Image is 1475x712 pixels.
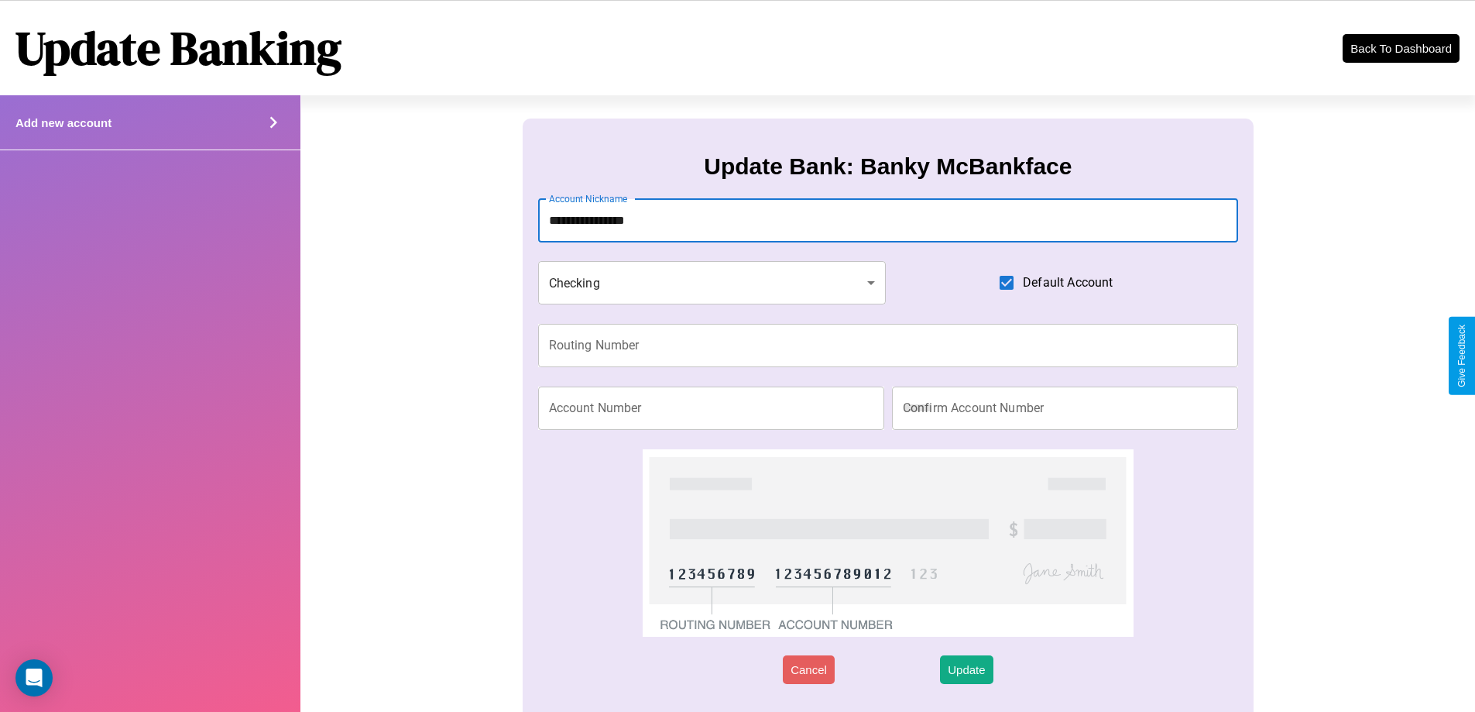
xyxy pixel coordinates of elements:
button: Update [940,655,993,684]
h1: Update Banking [15,16,341,80]
label: Account Nickname [549,192,628,205]
div: Open Intercom Messenger [15,659,53,697]
button: Back To Dashboard [1343,34,1460,63]
button: Cancel [783,655,835,684]
h3: Update Bank: Banky McBankface [704,153,1072,180]
div: Checking [538,261,887,304]
span: Default Account [1023,273,1113,292]
div: Give Feedback [1456,325,1467,387]
img: check [643,449,1133,637]
h4: Add new account [15,116,111,129]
